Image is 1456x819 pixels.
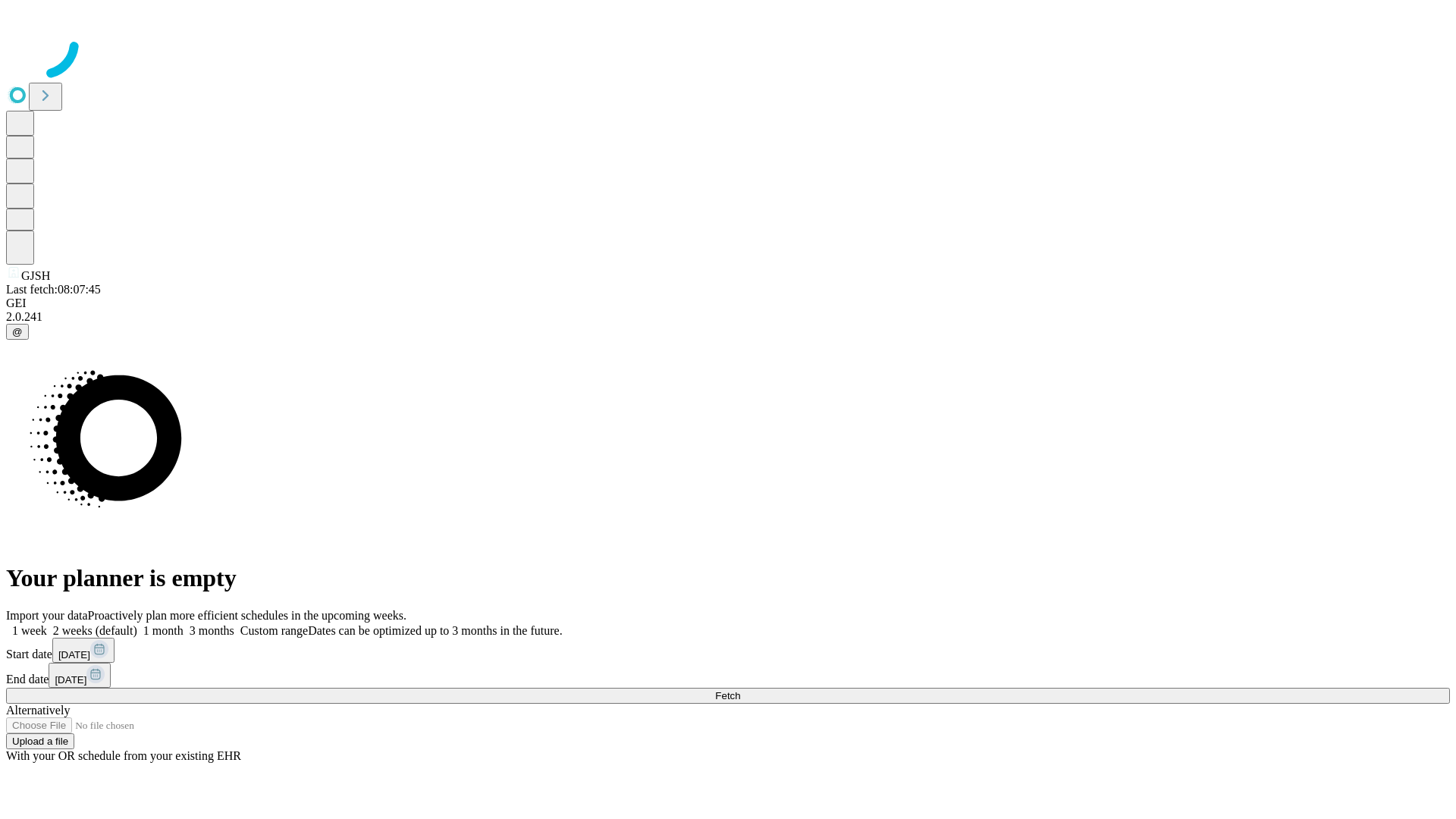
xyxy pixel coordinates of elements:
[6,638,1450,663] div: Start date
[58,649,90,661] span: [DATE]
[52,638,115,663] button: [DATE]
[308,624,562,637] span: Dates can be optimized up to 3 months in the future.
[6,310,1450,324] div: 2.0.241
[6,609,88,622] span: Import your data
[6,297,1450,310] div: GEI
[12,326,23,337] span: @
[715,690,740,701] span: Fetch
[6,749,241,762] span: With your OR schedule from your existing EHR
[88,609,406,622] span: Proactively plan more efficient schedules in the upcoming weeks.
[240,624,308,637] span: Custom range
[6,663,1450,688] div: End date
[190,624,234,637] span: 3 months
[6,704,70,717] span: Alternatively
[6,688,1450,704] button: Fetch
[6,564,1450,592] h1: Your planner is empty
[55,674,86,686] span: [DATE]
[6,283,101,296] span: Last fetch: 08:07:45
[53,624,137,637] span: 2 weeks (default)
[12,624,47,637] span: 1 week
[49,663,111,688] button: [DATE]
[6,733,74,749] button: Upload a file
[6,324,29,340] button: @
[21,269,50,282] span: GJSH
[143,624,184,637] span: 1 month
